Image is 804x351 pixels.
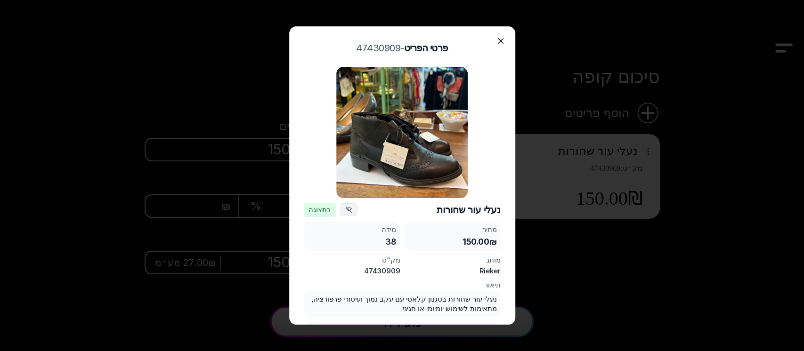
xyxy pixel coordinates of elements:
div: מידה [307,225,396,234]
span: בתצוגה [304,203,336,217]
div: מחיר [408,225,497,234]
img: נעלי עור שחורות [336,67,468,198]
div: נעלי עור שחורות בסגנון קלאסי עם עקב נמוך ועיטורי פרפורציה, מתאימות לשימוש יומיומי או חגיגי. [304,291,501,317]
div: תיאור [304,280,501,290]
h2: פרטי הפריט [304,41,501,55]
div: 47430909 [304,266,400,276]
div: 38 [307,236,396,247]
div: מק"ט [304,255,400,265]
div: מותג [404,255,500,265]
button: עדכן פריט [304,324,501,347]
span: - 47430909 [356,42,404,54]
div: Rieker [404,266,500,276]
div: 150.00₪ [408,236,497,247]
h3: נעלי עור שחורות [357,203,501,217]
